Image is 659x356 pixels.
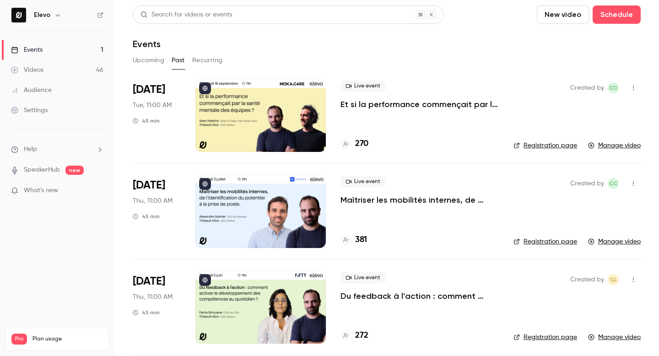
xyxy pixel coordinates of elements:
[133,213,160,220] div: 45 min
[340,138,368,150] a: 270
[588,141,641,150] a: Manage video
[340,194,499,205] a: Maîtriser les mobilités internes, de l’identification du potentiel à la prise de poste.
[133,53,164,68] button: Upcoming
[11,106,48,115] div: Settings
[609,82,617,93] span: CC
[608,82,619,93] span: Clara Courtillier
[133,178,165,193] span: [DATE]
[340,272,386,283] span: Live event
[32,335,103,343] span: Plan usage
[513,333,577,342] a: Registration page
[355,138,368,150] h4: 270
[513,141,577,150] a: Registration page
[34,11,50,20] h6: Elevo
[11,145,103,154] li: help-dropdown-opener
[610,274,617,285] span: CL
[340,99,499,110] a: Et si la performance commençait par la santé mentale des équipes ?
[340,81,386,92] span: Live event
[11,65,43,75] div: Videos
[172,53,185,68] button: Past
[588,333,641,342] a: Manage video
[340,291,499,302] a: Du feedback à l’action : comment activer le développement des compétences au quotidien ?
[609,178,617,189] span: CC
[133,79,181,152] div: Sep 16 Tue, 11:00 AM (Europe/Paris)
[133,196,173,205] span: Thu, 11:00 AM
[133,274,165,289] span: [DATE]
[588,237,641,246] a: Manage video
[608,178,619,189] span: Clara Courtillier
[11,45,43,54] div: Events
[355,234,367,246] h4: 381
[11,86,52,95] div: Audience
[340,234,367,246] a: 381
[537,5,589,24] button: New video
[133,270,181,344] div: Jun 5 Thu, 11:00 AM (Europe/Paris)
[11,8,26,22] img: Elevo
[133,174,181,248] div: Jul 3 Thu, 11:00 AM (Europe/Paris)
[355,329,368,342] h4: 272
[133,117,160,124] div: 45 min
[24,165,60,175] a: SpeakerHub
[11,334,27,345] span: Pro
[340,329,368,342] a: 272
[133,309,160,316] div: 45 min
[65,166,84,175] span: new
[570,178,604,189] span: Created by
[133,38,161,49] h1: Events
[92,187,103,195] iframe: Noticeable Trigger
[513,237,577,246] a: Registration page
[570,82,604,93] span: Created by
[340,176,386,187] span: Live event
[133,101,172,110] span: Tue, 11:00 AM
[570,274,604,285] span: Created by
[593,5,641,24] button: Schedule
[133,82,165,97] span: [DATE]
[24,186,58,195] span: What's new
[140,10,232,20] div: Search for videos or events
[133,292,173,302] span: Thu, 11:00 AM
[24,145,37,154] span: Help
[608,274,619,285] span: Clara Louiset
[192,53,223,68] button: Recurring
